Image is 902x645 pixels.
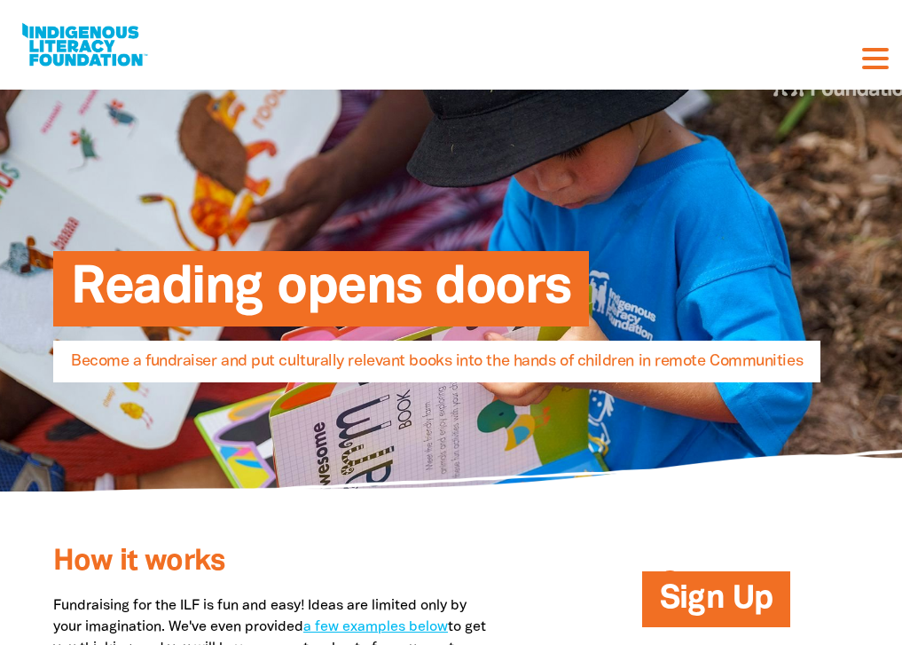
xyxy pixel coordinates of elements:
[71,264,571,326] span: Reading opens doors
[53,548,224,575] span: How it works
[71,354,803,382] span: Become a fundraiser and put culturally relevant books into the hands of children in remote Commun...
[660,586,773,628] span: Sign Up
[303,621,448,633] a: a few examples below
